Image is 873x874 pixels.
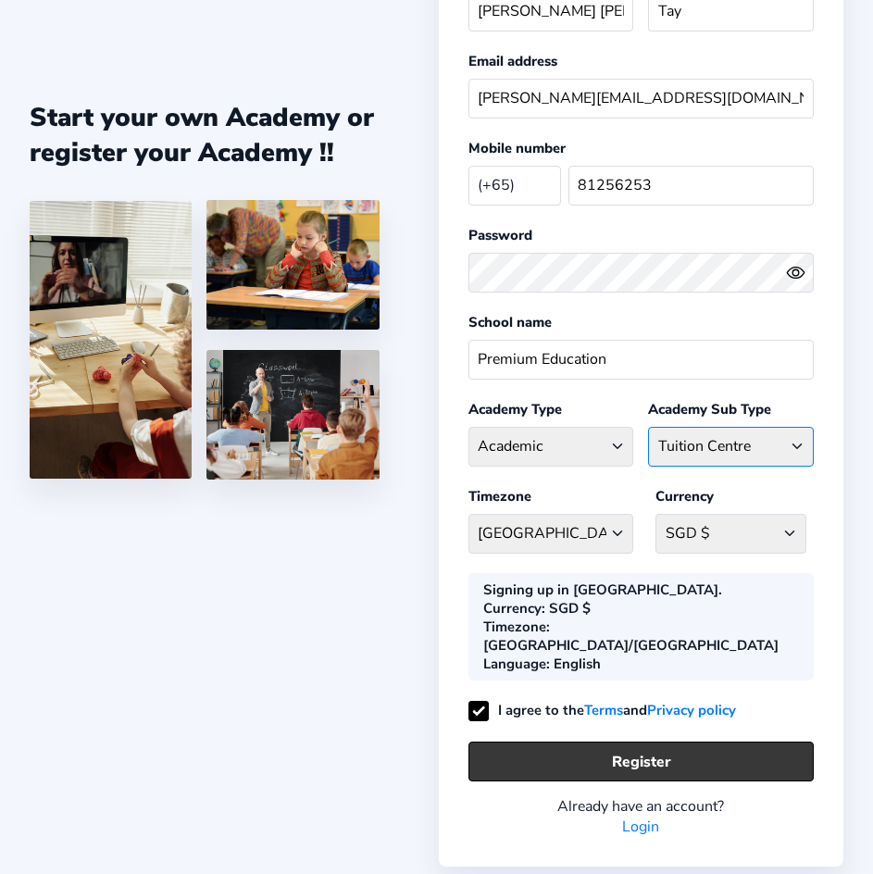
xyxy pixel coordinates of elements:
[568,166,814,206] input: Your mobile number
[30,201,192,479] img: 1.jpg
[786,263,805,282] ion-icon: eye outline
[584,699,623,722] a: Terms
[483,599,591,618] div: : SGD $
[206,350,380,480] img: 5.png
[468,742,814,781] button: Register
[468,139,566,157] label: Mobile number
[468,313,552,331] label: School name
[483,655,601,673] div: : English
[483,581,722,599] div: Signing up in [GEOGRAPHIC_DATA].
[468,52,557,70] label: Email address
[468,701,736,719] label: I agree to the and
[483,618,546,636] b: Timezone
[483,599,542,618] b: Currency
[30,100,380,170] div: Start your own Academy or register your Academy !!
[622,817,659,837] a: Login
[468,340,814,380] input: School name
[468,796,814,817] div: Already have an account?
[206,200,380,330] img: 4.png
[786,263,814,282] button: eye outlineeye off outline
[648,400,771,418] label: Academy Sub Type
[483,655,546,673] b: Language
[483,618,792,655] div: : [GEOGRAPHIC_DATA]/[GEOGRAPHIC_DATA]
[468,226,532,244] label: Password
[647,699,736,722] a: Privacy policy
[468,79,814,119] input: Your email address
[468,487,531,506] label: Timezone
[655,487,714,506] label: Currency
[468,400,562,418] label: Academy Type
